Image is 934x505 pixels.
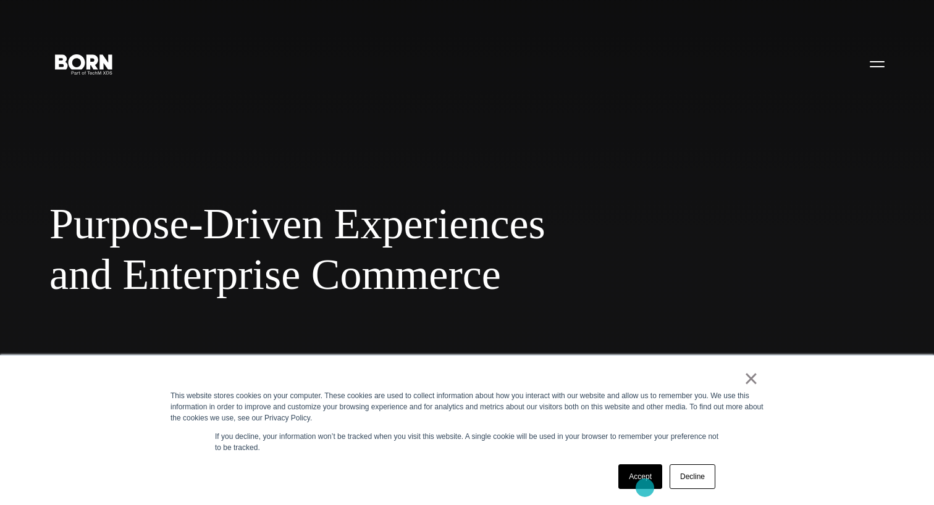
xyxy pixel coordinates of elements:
[215,431,719,453] p: If you decline, your information won’t be tracked when you visit this website. A single cookie wi...
[49,249,754,300] span: and Enterprise Commerce
[862,51,892,77] button: Open
[170,390,764,424] div: This website stores cookies on your computer. These cookies are used to collect information about...
[670,464,715,489] a: Decline
[744,373,759,384] a: ×
[618,464,662,489] a: Accept
[49,199,754,249] span: Purpose-Driven Experiences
